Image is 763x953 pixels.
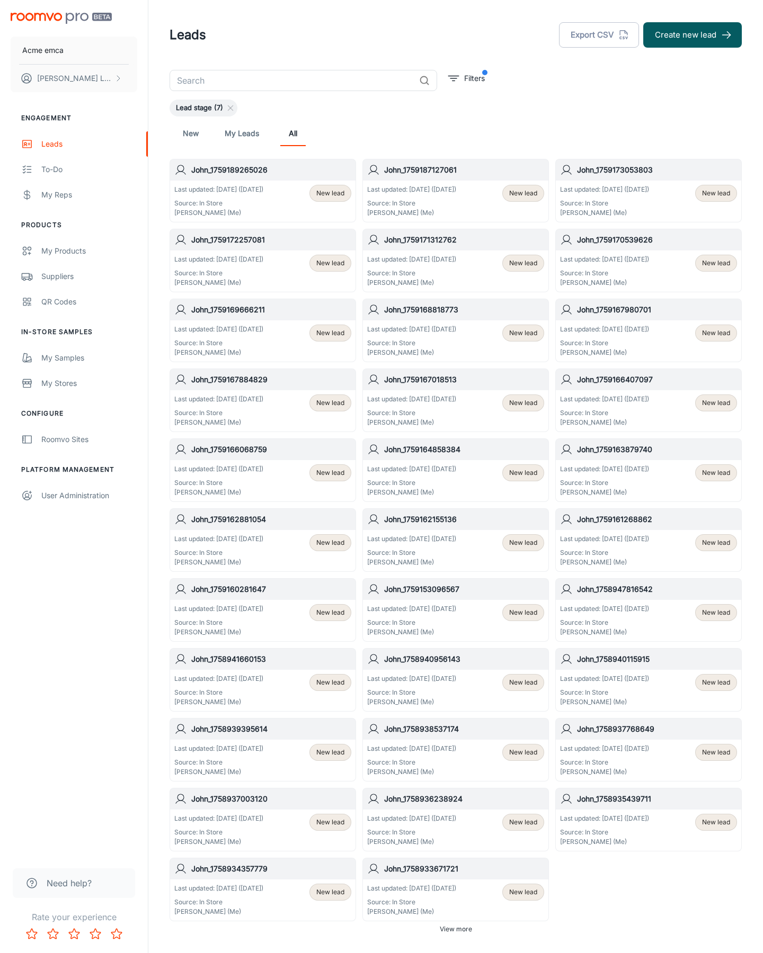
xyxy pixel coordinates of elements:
p: [PERSON_NAME] (Me) [560,418,649,427]
h6: John_1759162881054 [191,514,351,525]
span: New lead [702,188,730,198]
span: New lead [316,258,344,268]
p: Source: In Store [560,408,649,418]
span: New lead [702,328,730,338]
span: New lead [509,678,537,687]
h6: John_1758937003120 [191,793,351,805]
a: John_1759166407097Last updated: [DATE] ([DATE])Source: In Store[PERSON_NAME] (Me)New lead [555,368,742,432]
p: Last updated: [DATE] ([DATE]) [560,394,649,404]
div: My Reps [41,189,137,201]
h6: John_1758936238924 [384,793,544,805]
p: [PERSON_NAME] (Me) [174,558,263,567]
a: John_1759162881054Last updated: [DATE] ([DATE])Source: In Store[PERSON_NAME] (Me)New lead [170,508,356,572]
h6: John_1759169666211 [191,304,351,316]
input: Search [170,70,415,91]
a: John_1758934357779Last updated: [DATE] ([DATE])Source: In Store[PERSON_NAME] (Me)New lead [170,858,356,921]
p: Source: In Store [560,199,649,208]
div: User Administration [41,490,137,501]
h6: John_1758937768649 [577,723,737,735]
div: Leads [41,138,137,150]
p: [PERSON_NAME] (Me) [367,418,456,427]
a: John_1759161268862Last updated: [DATE] ([DATE])Source: In Store[PERSON_NAME] (Me)New lead [555,508,742,572]
p: Source: In Store [174,897,263,907]
span: New lead [702,748,730,757]
span: New lead [509,608,537,617]
p: Source: In Store [367,618,456,627]
a: John_1758936238924Last updated: [DATE] ([DATE])Source: In Store[PERSON_NAME] (Me)New lead [362,788,549,851]
h6: John_1759173053803 [577,164,737,176]
button: Acme emca [11,37,137,64]
a: John_1759168818773Last updated: [DATE] ([DATE])Source: In Store[PERSON_NAME] (Me)New lead [362,299,549,362]
a: John_1759187127061Last updated: [DATE] ([DATE])Source: In Store[PERSON_NAME] (Me)New lead [362,159,549,222]
p: Source: In Store [367,478,456,488]
p: Last updated: [DATE] ([DATE]) [560,674,649,684]
p: Last updated: [DATE] ([DATE]) [174,325,263,334]
button: Rate 1 star [21,923,42,945]
a: John_1758939395614Last updated: [DATE] ([DATE])Source: In Store[PERSON_NAME] (Me)New lead [170,718,356,781]
span: Lead stage (7) [170,103,229,113]
span: New lead [702,538,730,547]
span: New lead [509,817,537,827]
p: Filters [464,73,485,84]
p: [PERSON_NAME] (Me) [367,767,456,777]
h6: John_1759164858384 [384,444,544,455]
a: John_1758947816542Last updated: [DATE] ([DATE])Source: In Store[PERSON_NAME] (Me)New lead [555,578,742,642]
a: John_1758933671721Last updated: [DATE] ([DATE])Source: In Store[PERSON_NAME] (Me)New lead [362,858,549,921]
span: New lead [509,188,537,198]
p: Source: In Store [174,338,263,348]
p: Source: In Store [367,199,456,208]
button: Export CSV [559,22,639,48]
h6: John_1759170539626 [577,234,737,246]
p: Source: In Store [174,199,263,208]
button: Rate 5 star [106,923,127,945]
p: Last updated: [DATE] ([DATE]) [174,814,263,823]
div: To-do [41,164,137,175]
p: [PERSON_NAME] (Me) [367,208,456,218]
p: Last updated: [DATE] ([DATE]) [174,884,263,893]
p: Last updated: [DATE] ([DATE]) [174,464,263,474]
p: Source: In Store [174,268,263,278]
p: [PERSON_NAME] (Me) [367,348,456,357]
p: Last updated: [DATE] ([DATE]) [367,394,456,404]
a: John_1759163879740Last updated: [DATE] ([DATE])Source: In Store[PERSON_NAME] (Me)New lead [555,438,742,502]
p: [PERSON_NAME] (Me) [174,418,263,427]
p: Last updated: [DATE] ([DATE]) [174,255,263,264]
button: Rate 4 star [85,923,106,945]
a: John_1759153096567Last updated: [DATE] ([DATE])Source: In Store[PERSON_NAME] (Me)New lead [362,578,549,642]
button: Rate 3 star [64,923,85,945]
div: Suppliers [41,271,137,282]
p: [PERSON_NAME] (Me) [174,907,263,916]
p: Last updated: [DATE] ([DATE]) [560,185,649,194]
p: Last updated: [DATE] ([DATE]) [367,464,456,474]
p: [PERSON_NAME] (Me) [367,907,456,916]
span: New lead [316,608,344,617]
p: Acme emca [22,44,64,56]
p: Last updated: [DATE] ([DATE]) [367,604,456,614]
p: Source: In Store [174,828,263,837]
h6: John_1759172257081 [191,234,351,246]
a: John_1759166068759Last updated: [DATE] ([DATE])Source: In Store[PERSON_NAME] (Me)New lead [170,438,356,502]
h6: John_1758939395614 [191,723,351,735]
span: New lead [316,468,344,478]
p: [PERSON_NAME] (Me) [174,767,263,777]
p: Last updated: [DATE] ([DATE]) [367,814,456,823]
img: Roomvo PRO Beta [11,13,112,24]
p: [PERSON_NAME] (Me) [560,767,649,777]
p: Last updated: [DATE] ([DATE]) [174,394,263,404]
h6: John_1759162155136 [384,514,544,525]
p: [PERSON_NAME] (Me) [174,837,263,847]
span: New lead [316,817,344,827]
span: New lead [316,887,344,897]
p: Last updated: [DATE] ([DATE]) [174,674,263,684]
p: [PERSON_NAME] (Me) [367,627,456,637]
a: John_1758940956143Last updated: [DATE] ([DATE])Source: In Store[PERSON_NAME] (Me)New lead [362,648,549,712]
span: New lead [702,608,730,617]
p: Last updated: [DATE] ([DATE]) [174,534,263,544]
span: New lead [702,817,730,827]
p: Last updated: [DATE] ([DATE]) [367,534,456,544]
a: John_1758935439711Last updated: [DATE] ([DATE])Source: In Store[PERSON_NAME] (Me)New lead [555,788,742,851]
h6: John_1758933671721 [384,863,544,875]
a: John_1759162155136Last updated: [DATE] ([DATE])Source: In Store[PERSON_NAME] (Me)New lead [362,508,549,572]
h6: John_1759187127061 [384,164,544,176]
h6: John_1758940956143 [384,653,544,665]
